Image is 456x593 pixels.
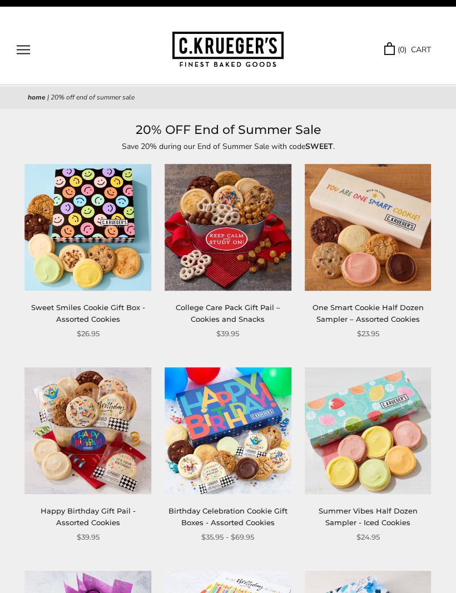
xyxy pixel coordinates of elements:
a: Sweet Smiles Cookie Gift Box - Assorted Cookies [31,303,145,323]
a: Birthday Celebration Cookie Gift Boxes - Assorted Cookies [168,506,288,527]
span: | [47,93,49,102]
img: Summer Vibes Half Dozen Sampler - Iced Cookies [305,367,432,494]
a: Home [28,93,46,102]
strong: SWEET [305,141,333,152]
span: $39.95 [77,531,100,543]
span: $39.95 [216,328,239,340]
button: Open navigation [17,45,30,54]
a: College Care Pack Gift Pail – Cookies and Snacks [176,303,280,323]
img: Birthday Celebration Cookie Gift Boxes - Assorted Cookies [165,367,291,494]
span: $26.95 [77,328,100,340]
a: (0) CART [384,43,431,56]
iframe: Sign Up via Text for Offers [9,551,115,584]
img: College Care Pack Gift Pail – Cookies and Snacks [165,164,291,291]
a: One Smart Cookie Half Dozen Sampler – Assorted Cookies [313,303,424,323]
span: $35.95 - $69.95 [201,531,254,543]
a: Summer Vibes Half Dozen Sampler - Iced Cookies [319,506,418,527]
span: $24.95 [356,531,380,543]
span: 20% OFF End of Summer Sale [51,93,135,102]
h1: 20% OFF End of Summer Sale [28,120,428,140]
img: Happy Birthday Gift Pail - Assorted Cookies [25,367,152,494]
img: C.KRUEGER'S [172,32,284,68]
span: $23.95 [357,328,379,340]
nav: breadcrumbs [28,92,428,103]
img: Sweet Smiles Cookie Gift Box - Assorted Cookies [25,164,152,291]
a: Happy Birthday Gift Pail - Assorted Cookies [41,506,136,527]
p: Save 20% during our End of Summer Sale with code . [28,140,428,153]
img: One Smart Cookie Half Dozen Sampler – Assorted Cookies [305,164,432,291]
